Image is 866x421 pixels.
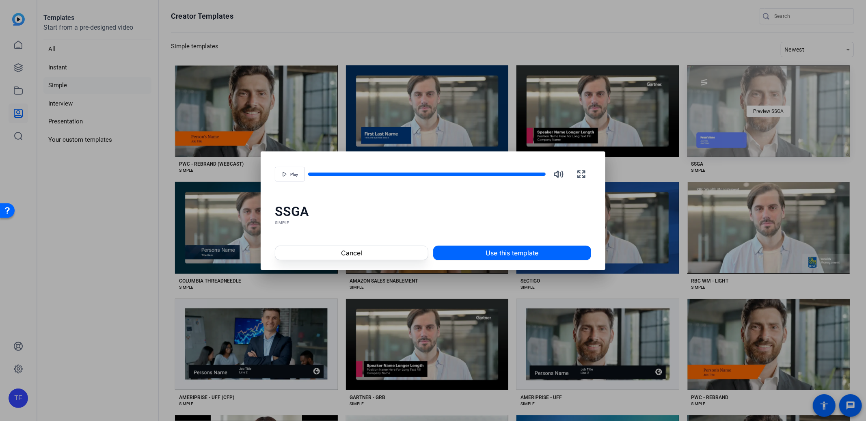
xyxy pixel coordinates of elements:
[275,246,428,260] button: Cancel
[549,164,568,184] button: Mute
[572,164,591,184] button: Fullscreen
[341,248,362,258] span: Cancel
[290,172,298,177] span: Play
[433,246,591,260] button: Use this template
[275,203,591,220] div: SSGA
[275,220,591,226] div: SIMPLE
[275,167,305,181] button: Play
[486,248,538,258] span: Use this template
